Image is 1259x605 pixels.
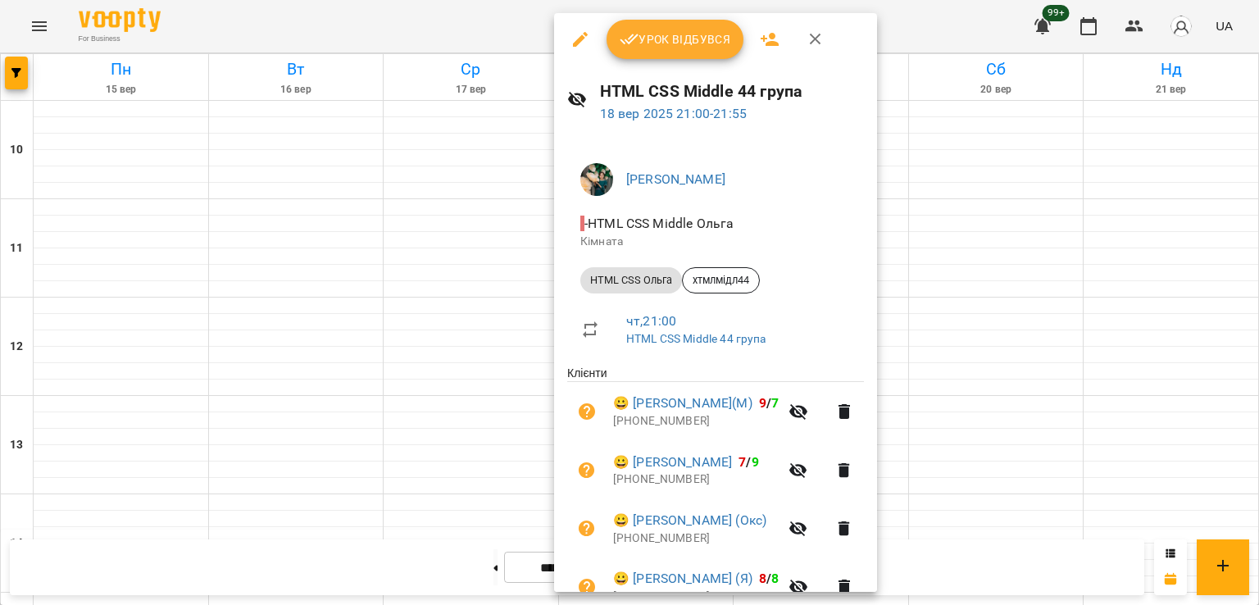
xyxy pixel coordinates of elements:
a: 18 вер 2025 21:00-21:55 [600,106,747,121]
span: 7 [771,395,779,411]
span: 7 [739,454,746,470]
span: HTML CSS Ольга [580,273,682,288]
a: [PERSON_NAME] [626,171,725,187]
span: - HTML CSS Middle Ольга [580,216,737,231]
b: / [759,571,779,586]
button: Візит ще не сплачено. Додати оплату? [567,392,607,431]
img: f2c70d977d5f3d854725443aa1abbf76.jpg [580,163,613,196]
a: 😀 [PERSON_NAME](М) [613,393,752,413]
span: 9 [752,454,759,470]
span: хтмлмідл44 [683,273,759,288]
div: хтмлмідл44 [682,267,760,293]
p: [PHONE_NUMBER] [613,413,779,430]
a: чт , 21:00 [626,313,676,329]
p: Кімната [580,234,851,250]
b: / [739,454,758,470]
span: 8 [771,571,779,586]
a: 😀 [PERSON_NAME] [613,453,732,472]
button: Урок відбувся [607,20,744,59]
p: [PHONE_NUMBER] [613,530,779,547]
span: Урок відбувся [620,30,731,49]
span: 8 [759,571,766,586]
button: Візит ще не сплачено. Додати оплату? [567,509,607,548]
p: [PHONE_NUMBER] [613,589,779,605]
b: / [759,395,779,411]
h6: HTML CSS Middle 44 група [600,79,864,104]
p: [PHONE_NUMBER] [613,471,779,488]
span: 9 [759,395,766,411]
a: 😀 [PERSON_NAME] (Окс) [613,511,766,530]
a: HTML CSS Middle 44 група [626,332,766,345]
a: 😀 [PERSON_NAME] (Я) [613,569,752,589]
